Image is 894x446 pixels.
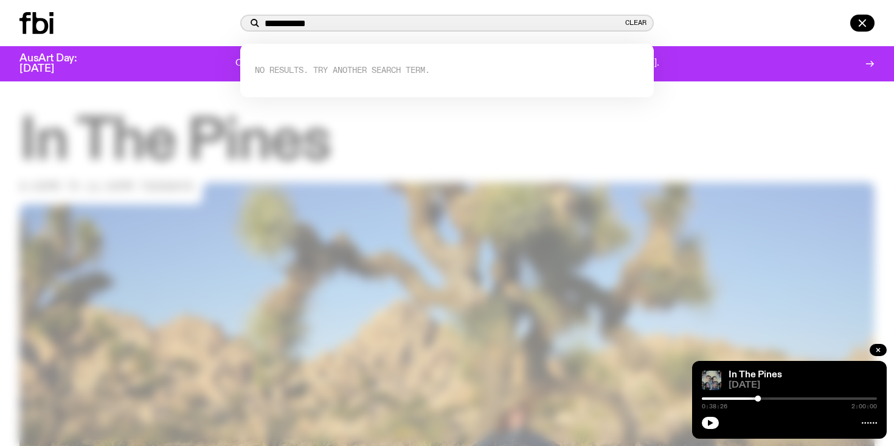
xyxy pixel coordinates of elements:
span: No Results. Try another search term. [255,64,430,76]
button: Clear [625,19,646,26]
span: 0:38:26 [702,403,727,410]
span: [DATE] [729,381,877,390]
h3: AusArt Day: [DATE] [19,53,97,74]
a: In The Pines [729,370,782,380]
span: 2:00:00 [851,403,877,410]
p: One day. One community. One frequency worth fighting for. Donate to support [DOMAIN_NAME]. [235,58,659,69]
